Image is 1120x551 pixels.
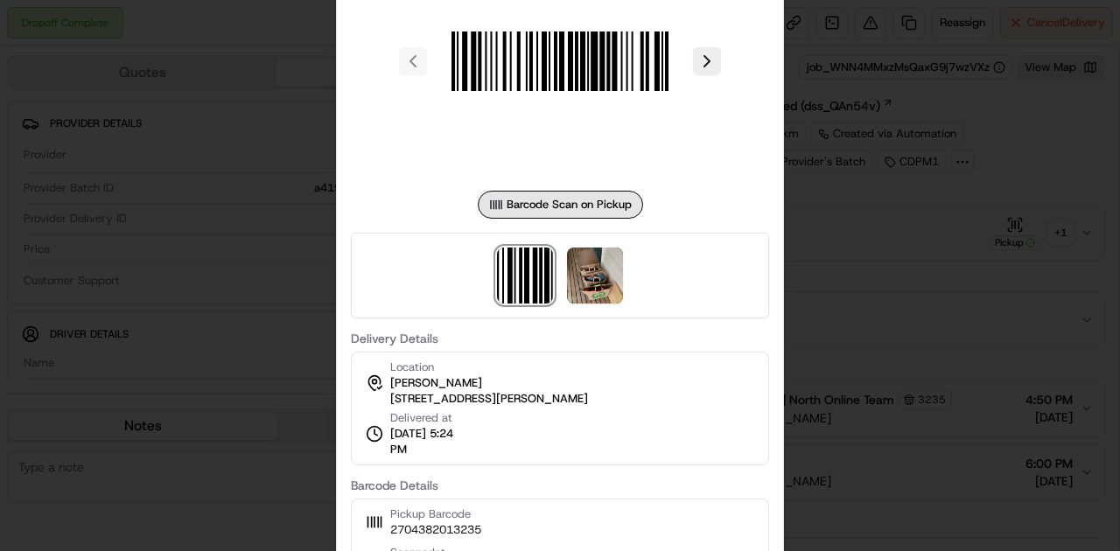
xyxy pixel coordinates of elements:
[390,359,434,375] span: Location
[351,479,769,492] label: Barcode Details
[390,410,471,426] span: Delivered at
[390,522,481,538] span: 2704382013235
[567,248,623,303] img: photo_proof_of_delivery image
[478,191,643,219] div: Barcode Scan on Pickup
[390,426,471,457] span: [DATE] 5:24 PM
[351,332,769,345] label: Delivery Details
[390,391,588,407] span: [STREET_ADDRESS][PERSON_NAME]
[497,248,553,303] img: barcode_scan_on_pickup image
[390,506,481,522] span: Pickup Barcode
[390,375,482,391] span: [PERSON_NAME]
